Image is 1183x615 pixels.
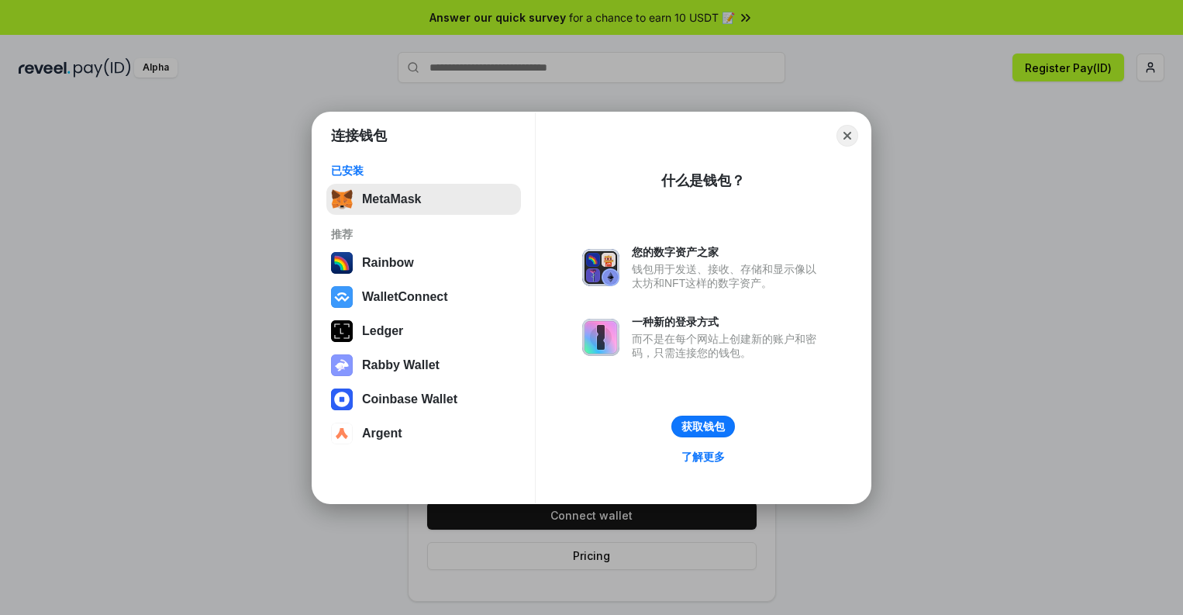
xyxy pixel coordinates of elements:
div: Ledger [362,324,403,338]
button: MetaMask [326,184,521,215]
img: svg+xml,%3Csvg%20xmlns%3D%22http%3A%2F%2Fwww.w3.org%2F2000%2Fsvg%22%20fill%3D%22none%22%20viewBox... [331,354,353,376]
div: 已安装 [331,164,516,178]
a: 了解更多 [672,447,734,467]
button: Rainbow [326,247,521,278]
button: 获取钱包 [671,416,735,437]
button: Argent [326,418,521,449]
button: Ledger [326,316,521,347]
img: svg+xml,%3Csvg%20xmlns%3D%22http%3A%2F%2Fwww.w3.org%2F2000%2Fsvg%22%20fill%3D%22none%22%20viewBox... [582,319,619,356]
img: svg+xml,%3Csvg%20xmlns%3D%22http%3A%2F%2Fwww.w3.org%2F2000%2Fsvg%22%20width%3D%2228%22%20height%3... [331,320,353,342]
div: 获取钱包 [681,420,725,434]
img: svg+xml,%3Csvg%20fill%3D%22none%22%20height%3D%2233%22%20viewBox%3D%220%200%2035%2033%22%20width%... [331,188,353,210]
button: Rabby Wallet [326,350,521,381]
div: Rainbow [362,256,414,270]
div: WalletConnect [362,290,448,304]
div: 您的数字资产之家 [632,245,824,259]
div: Rabby Wallet [362,358,440,372]
div: Argent [362,427,402,441]
div: 了解更多 [681,450,725,464]
div: Coinbase Wallet [362,392,457,406]
button: Coinbase Wallet [326,384,521,415]
div: 推荐 [331,227,516,241]
img: svg+xml,%3Csvg%20width%3D%2228%22%20height%3D%2228%22%20viewBox%3D%220%200%2028%2028%22%20fill%3D... [331,423,353,444]
img: svg+xml,%3Csvg%20width%3D%2228%22%20height%3D%2228%22%20viewBox%3D%220%200%2028%2028%22%20fill%3D... [331,389,353,410]
div: 一种新的登录方式 [632,315,824,329]
h1: 连接钱包 [331,126,387,145]
button: Close [836,125,858,147]
div: MetaMask [362,192,421,206]
div: 钱包用于发送、接收、存储和显示像以太坊和NFT这样的数字资产。 [632,262,824,290]
div: 什么是钱包？ [661,171,745,190]
img: svg+xml,%3Csvg%20xmlns%3D%22http%3A%2F%2Fwww.w3.org%2F2000%2Fsvg%22%20fill%3D%22none%22%20viewBox... [582,249,619,286]
img: svg+xml,%3Csvg%20width%3D%2228%22%20height%3D%2228%22%20viewBox%3D%220%200%2028%2028%22%20fill%3D... [331,286,353,308]
button: WalletConnect [326,282,521,313]
img: svg+xml,%3Csvg%20width%3D%22120%22%20height%3D%22120%22%20viewBox%3D%220%200%20120%20120%22%20fil... [331,252,353,274]
div: 而不是在每个网站上创建新的账户和密码，只需连接您的钱包。 [632,332,824,360]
